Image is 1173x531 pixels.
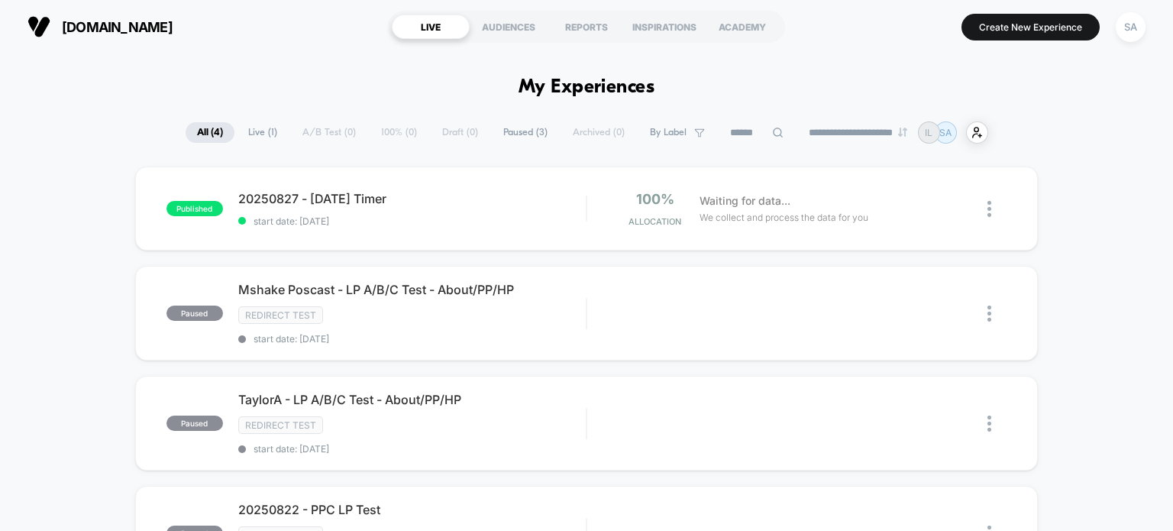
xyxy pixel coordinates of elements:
[166,416,223,431] span: paused
[650,127,687,138] span: By Label
[1116,12,1146,42] div: SA
[27,15,50,38] img: Visually logo
[519,76,655,99] h1: My Experiences
[237,122,289,143] span: Live ( 1 )
[186,122,234,143] span: All ( 4 )
[392,15,470,39] div: LIVE
[548,15,625,39] div: REPORTS
[166,201,223,216] span: published
[629,216,681,227] span: Allocation
[987,201,991,217] img: close
[238,333,586,345] span: start date: [DATE]
[238,191,586,206] span: 20250827 - [DATE] Timer
[470,15,548,39] div: AUDIENCES
[987,306,991,322] img: close
[238,282,586,297] span: Mshake Poscast - LP A/B/C Test - About/PP/HP
[238,443,586,455] span: start date: [DATE]
[1111,11,1150,43] button: SA
[238,502,586,517] span: 20250822 - PPC LP Test
[925,127,932,138] p: IL
[703,15,781,39] div: ACADEMY
[238,392,586,407] span: TaylorA - LP A/B/C Test - About/PP/HP
[238,306,323,324] span: Redirect Test
[961,14,1100,40] button: Create New Experience
[898,128,907,137] img: end
[939,127,952,138] p: SA
[238,416,323,434] span: Redirect Test
[700,210,868,225] span: We collect and process the data for you
[636,191,674,207] span: 100%
[492,122,559,143] span: Paused ( 3 )
[700,193,790,209] span: Waiting for data...
[987,416,991,432] img: close
[166,306,223,321] span: paused
[238,215,586,227] span: start date: [DATE]
[625,15,703,39] div: INSPIRATIONS
[23,15,177,39] button: [DOMAIN_NAME]
[62,19,173,35] span: [DOMAIN_NAME]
